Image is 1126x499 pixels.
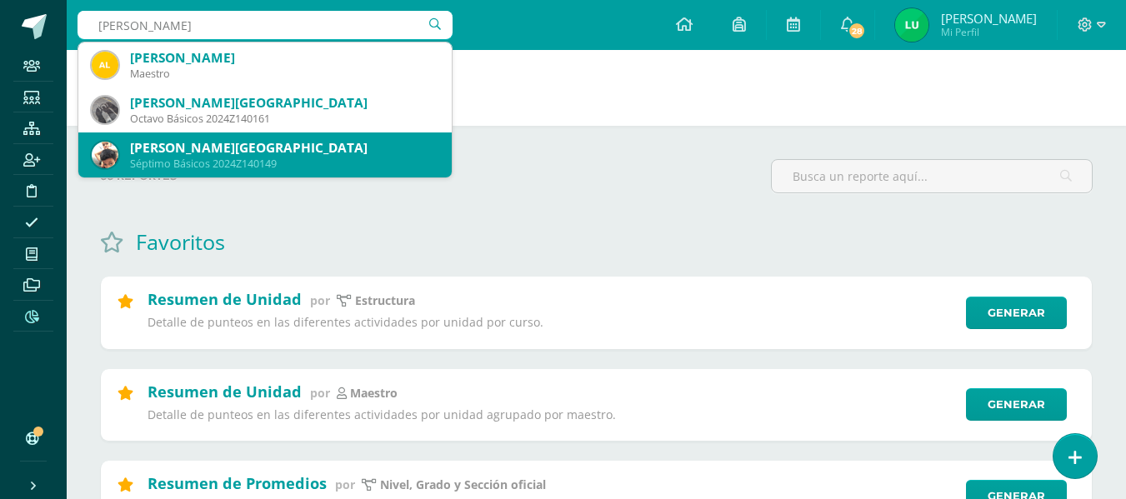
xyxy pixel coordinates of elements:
[92,97,118,123] img: 1c530ee686f0e69eedb1c6f042bfbf3a.png
[136,227,225,256] h1: Favoritos
[966,297,1067,329] a: Generar
[130,94,438,112] div: [PERSON_NAME][GEOGRAPHIC_DATA]
[148,289,302,309] h2: Resumen de Unidad
[966,388,1067,421] a: Generar
[148,382,302,402] h2: Resumen de Unidad
[130,67,438,81] div: Maestro
[772,160,1092,192] input: Busca un reporte aquí...
[148,473,327,493] h2: Resumen de Promedios
[78,11,453,39] input: Busca un usuario...
[130,49,438,67] div: [PERSON_NAME]
[92,52,118,78] img: 96fdf0062efbd78d20124a13cad8824c.png
[380,477,546,492] p: Nivel, Grado y Sección oficial
[941,10,1037,27] span: [PERSON_NAME]
[148,315,955,330] p: Detalle de punteos en las diferentes actividades por unidad por curso.
[941,25,1037,39] span: Mi Perfil
[848,22,866,40] span: 28
[130,112,438,126] div: Octavo Básicos 2024Z140161
[92,142,118,168] img: 516f3afdd7fed99922f4a22580605955.png
[895,8,928,42] img: 54682bb00531784ef96ee9fbfedce966.png
[148,407,955,422] p: Detalle de punteos en las diferentes actividades por unidad agrupado por maestro.
[355,293,415,308] p: estructura
[130,139,438,157] div: [PERSON_NAME][GEOGRAPHIC_DATA]
[310,385,330,401] span: por
[335,477,355,492] span: por
[310,292,330,308] span: por
[130,157,438,171] div: Séptimo Básicos 2024Z140149
[350,386,398,401] p: maestro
